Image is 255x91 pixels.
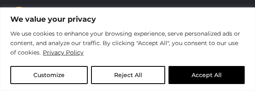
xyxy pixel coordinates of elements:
[8,7,162,29] a: Go to homepage
[10,66,88,84] button: Customize
[10,29,245,57] p: We use cookies to enhance your browsing experience, serve personalized ads or content, and analyz...
[10,14,245,24] p: We value your privacy
[42,48,84,57] a: Privacy Policy
[91,66,165,84] button: Reject All
[168,66,245,84] button: Accept All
